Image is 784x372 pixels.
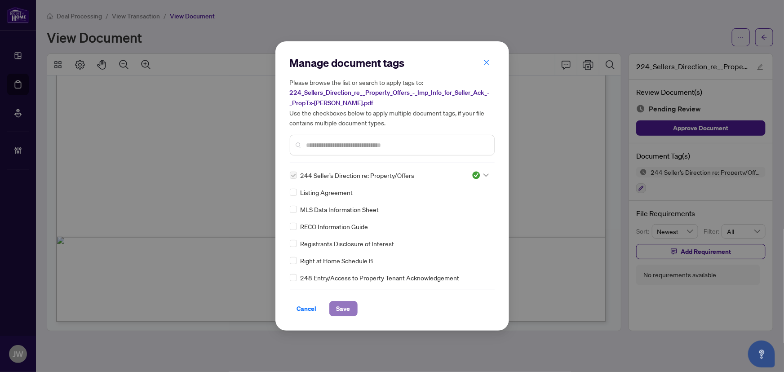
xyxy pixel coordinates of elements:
h5: Please browse the list or search to apply tags to: Use the checkboxes below to apply multiple doc... [290,77,495,128]
button: Open asap [748,341,775,368]
img: status [472,171,481,180]
h2: Manage document tags [290,56,495,70]
span: 248 Entry/Access to Property Tenant Acknowledgement [301,273,460,283]
span: close [483,59,490,66]
span: Save [337,301,350,316]
span: 244 Seller’s Direction re: Property/Offers [301,170,415,180]
span: Listing Agreement [301,187,353,197]
span: MLS Data Information Sheet [301,204,379,214]
span: Right at Home Schedule B [301,256,373,266]
span: Registrants Disclosure of Interest [301,239,394,248]
button: Cancel [290,301,324,316]
span: Approved [472,171,489,180]
button: Save [329,301,358,316]
span: Cancel [297,301,317,316]
span: 224_Sellers_Direction_re__Property_Offers_-_Imp_Info_for_Seller_Ack_-_PropTx-[PERSON_NAME].pdf [290,89,490,107]
span: RECO Information Guide [301,221,368,231]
